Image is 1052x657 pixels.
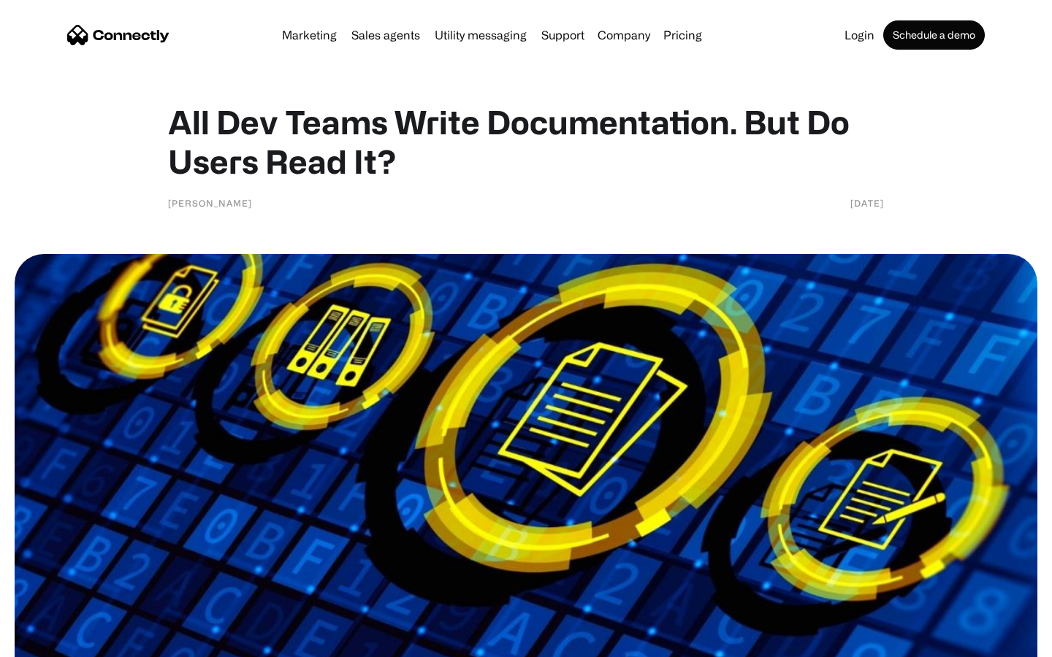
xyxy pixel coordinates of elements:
[535,29,590,41] a: Support
[883,20,985,50] a: Schedule a demo
[67,24,169,46] a: home
[657,29,708,41] a: Pricing
[15,631,88,652] aside: Language selected: English
[429,29,533,41] a: Utility messaging
[29,631,88,652] ul: Language list
[168,196,252,210] div: [PERSON_NAME]
[276,29,343,41] a: Marketing
[346,29,426,41] a: Sales agents
[593,25,655,45] div: Company
[598,25,650,45] div: Company
[168,102,884,181] h1: All Dev Teams Write Documentation. But Do Users Read It?
[839,29,880,41] a: Login
[850,196,884,210] div: [DATE]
